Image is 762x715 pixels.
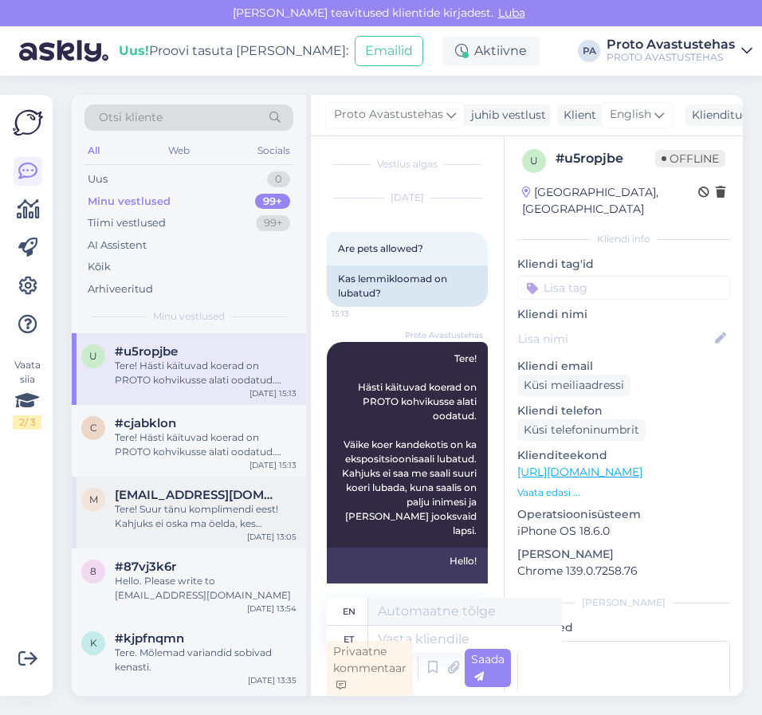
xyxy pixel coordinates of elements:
p: Klienditeekond [517,447,730,464]
span: Proto Avastustehas [405,329,483,341]
span: m [89,493,98,505]
div: Küsi meiliaadressi [517,375,630,396]
span: Luba [493,6,530,20]
div: Hello. Please write to [EMAIL_ADDRESS][DOMAIN_NAME] [115,574,297,603]
div: [DATE] 13:35 [248,674,297,686]
div: Tere. Mõlemad variandid sobivad kenasti. [115,646,297,674]
div: Klienditugi [685,107,753,124]
div: et [344,626,354,653]
span: c [90,422,97,434]
input: Lisa tag [517,276,730,300]
p: Kliendi email [517,358,730,375]
p: Operatsioonisüsteem [517,506,730,523]
div: Tere! Suur tänu komplimendi eest! Kahjuks ei oska ma öelda, kes valmistas Suveterrasil olevad kla... [115,502,297,531]
button: Emailid [355,36,423,66]
span: Tere! Hästi käituvad koerad on PROTO kohvikusse alati oodatud. Väike koer kandekotis on ka ekspos... [342,352,479,536]
p: [PERSON_NAME] [517,546,730,563]
div: Proto Avastustehas [607,38,735,51]
div: Klient [557,107,596,124]
a: Proto AvastustehasPROTO AVASTUSTEHAS [607,38,752,64]
span: #cjabklon [115,416,176,430]
div: [DATE] [327,191,488,205]
span: Offline [655,150,725,167]
p: Märkmed [517,619,730,636]
span: Saada [471,652,505,683]
span: u [89,350,97,362]
div: Web [165,140,193,161]
span: #kjpfnqmn [115,631,184,646]
div: PROTO AVASTUSTEHAS [607,51,735,64]
p: Chrome 139.0.7258.76 [517,563,730,579]
div: Vaata siia [13,358,41,430]
span: k [90,637,97,649]
div: [DATE] 13:05 [247,531,297,543]
div: Kas lemmikloomad on lubatud? [327,265,488,307]
div: All [84,140,103,161]
p: Kliendi tag'id [517,256,730,273]
div: 99+ [255,194,290,210]
span: #87vj3k6r [115,560,176,574]
div: PA [578,40,600,62]
div: Kõik [88,259,111,275]
div: 2 / 3 [13,415,41,430]
div: Uus [88,171,108,187]
p: Kliendi telefon [517,403,730,419]
span: Otsi kliente [99,109,163,126]
div: juhib vestlust [465,107,546,124]
p: iPhone OS 18.6.0 [517,523,730,540]
div: Socials [254,140,293,161]
div: 0 [267,171,290,187]
span: muinasjutt1@gmail.com [115,488,281,502]
div: Arhiveeritud [88,281,153,297]
span: 15:13 [332,308,391,320]
div: Tiimi vestlused [88,215,166,231]
div: Aktiivne [442,37,540,65]
p: Kliendi nimi [517,306,730,323]
div: [PERSON_NAME] [517,595,730,610]
div: [DATE] 15:13 [249,459,297,471]
a: [URL][DOMAIN_NAME] [517,465,642,479]
div: # u5ropjbe [556,149,655,168]
div: [DATE] 13:54 [247,603,297,615]
div: Küsi telefoninumbrit [517,419,646,441]
p: Vaata edasi ... [517,485,730,500]
div: Proovi tasuta [PERSON_NAME]: [119,41,348,61]
div: Vestlus algas [327,157,488,171]
div: 99+ [256,215,290,231]
div: Kliendi info [517,232,730,246]
span: Are pets allowed? [338,242,423,254]
div: [DATE] 15:13 [249,387,297,399]
span: u [530,155,538,167]
b: Uus! [119,43,149,58]
img: Askly Logo [13,108,43,138]
span: #u5ropjbe [115,344,178,359]
span: Proto Avastustehas [334,106,443,124]
div: [GEOGRAPHIC_DATA], [GEOGRAPHIC_DATA] [522,184,698,218]
div: en [343,598,355,625]
div: Tere! Hästi käituvad koerad on PROTO kohvikusse alati oodatud. Väike koer kandekotis on ka ekspos... [115,359,297,387]
div: AI Assistent [88,238,147,253]
div: Privaatne kommentaar [327,641,413,696]
span: English [610,106,651,124]
div: Minu vestlused [88,194,171,210]
span: 8 [90,565,96,577]
span: Minu vestlused [153,309,225,324]
div: Tere! Hästi käituvad koerad on PROTO kohvikusse alati oodatud. Väike koer kandekotis on ka ekspos... [115,430,297,459]
input: Lisa nimi [518,330,712,348]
